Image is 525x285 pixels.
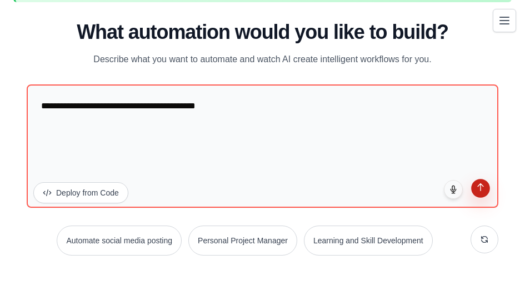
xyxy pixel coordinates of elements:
[304,226,433,256] button: Learning and Skill Development
[27,21,498,43] h1: What automation would you like to build?
[57,226,182,256] button: Automate social media posting
[188,226,297,256] button: Personal Project Manager
[493,9,516,32] button: Toggle navigation
[469,232,525,285] iframe: Chat Widget
[76,52,449,67] p: Describe what you want to automate and watch AI create intelligent workflows for you.
[33,182,128,203] button: Deploy from Code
